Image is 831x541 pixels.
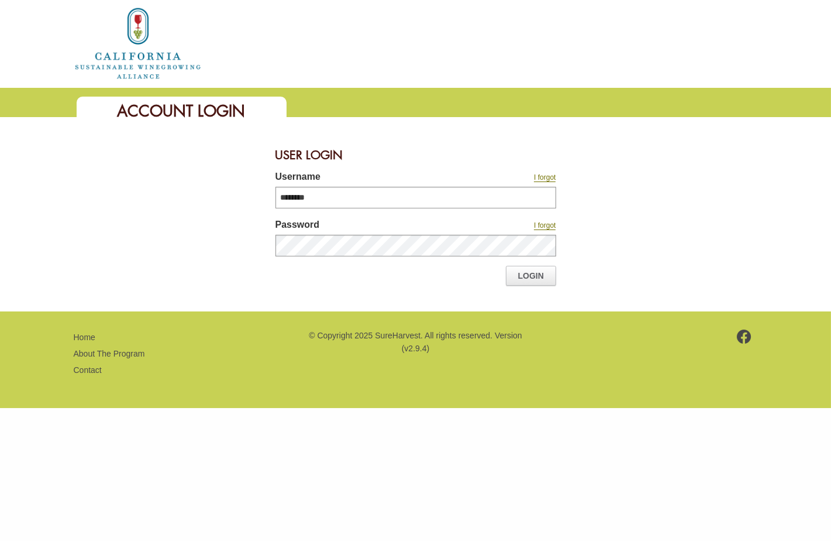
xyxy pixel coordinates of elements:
span: Account Login [118,101,246,121]
a: Contact [74,365,102,375]
a: Home [74,37,202,47]
div: User Login [275,141,556,170]
a: About The Program [74,349,145,358]
a: Login [506,266,556,286]
img: footer-facebook.png [737,330,751,344]
a: I forgot [534,173,556,182]
p: © Copyright 2025 SureHarvest. All rights reserved. Version (v2.9.4) [307,329,523,355]
a: I forgot [534,221,556,230]
label: Username [275,170,457,187]
label: Password [275,218,457,235]
img: logo_cswa2x.png [74,6,202,81]
a: Home [74,333,95,342]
